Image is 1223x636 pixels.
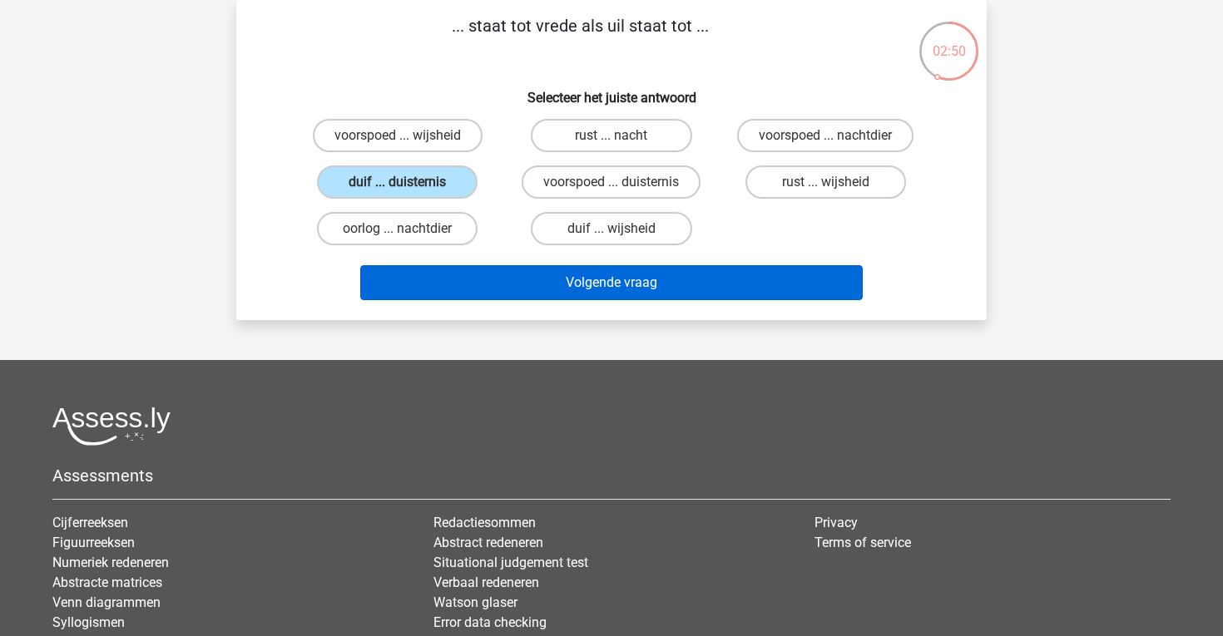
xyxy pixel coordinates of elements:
[433,555,588,570] a: Situational judgement test
[52,574,162,590] a: Abstracte matrices
[531,212,691,245] label: duif ... wijsheid
[52,515,128,530] a: Cijferreeksen
[745,165,906,199] label: rust ... wijsheid
[313,119,483,152] label: voorspoed ... wijsheid
[815,535,911,550] a: Terms of service
[522,165,701,199] label: voorspoed ... duisternis
[263,13,898,63] p: ... staat tot vrede als uil staat tot ...
[433,614,547,630] a: Error data checking
[52,555,169,570] a: Numeriek redeneren
[317,212,478,245] label: oorlog ... nachtdier
[815,515,858,530] a: Privacy
[263,76,960,106] h6: Selecteer het juiste antwoord
[433,574,539,590] a: Verbaal redeneren
[317,165,478,199] label: duif ... duisternis
[433,515,536,530] a: Redactiesommen
[737,119,914,152] label: voorspoed ... nachtdier
[918,20,980,62] div: 02:50
[433,535,543,550] a: Abstract redeneren
[52,407,171,446] img: Assessly logo
[531,119,691,152] label: rust ... nacht
[360,265,864,300] button: Volgende vraag
[52,594,161,610] a: Venn diagrammen
[433,594,517,610] a: Watson glaser
[52,535,135,550] a: Figuurreeksen
[52,614,125,630] a: Syllogismen
[52,466,1171,486] h5: Assessments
